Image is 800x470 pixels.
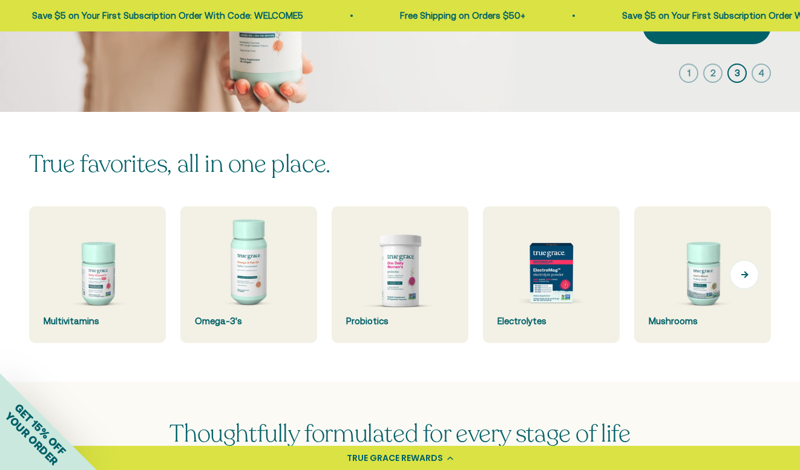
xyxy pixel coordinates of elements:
[169,417,630,450] span: Thoughtfully formulated for every stage of life
[12,401,68,457] span: GET 15% OFF
[347,452,443,465] div: TRUE GRACE REWARDS
[255,10,380,21] a: Free Shipping on Orders $50+
[497,314,605,328] div: Electrolytes
[195,314,303,328] div: Omega-3's
[44,314,151,328] div: Multivitamins
[483,206,620,343] a: Electrolytes
[634,206,771,343] a: Mushrooms
[2,410,61,468] span: YOUR ORDER
[679,64,698,83] button: 1
[752,64,771,83] button: 4
[703,64,723,83] button: 2
[727,64,747,83] button: 3
[180,206,317,343] a: Omega-3's
[477,8,748,23] p: Save $5 on Your First Subscription Order With Code: WELCOME5
[29,148,330,180] split-lines: True favorites, all in one place.
[649,314,756,328] div: Mushrooms
[29,206,166,343] a: Multivitamins
[332,206,468,343] a: Probiotics
[346,314,454,328] div: Probiotics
